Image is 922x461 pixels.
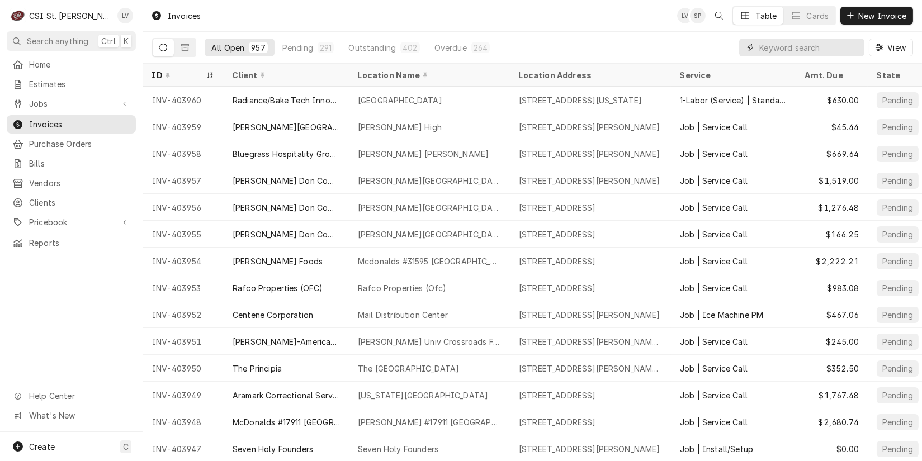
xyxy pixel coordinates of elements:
div: C [10,8,26,23]
div: $467.06 [796,301,868,328]
div: Centene Corporation [233,309,313,321]
div: Pending [881,363,914,374]
span: Estimates [29,78,130,90]
div: [STREET_ADDRESS] [519,202,596,213]
div: [STREET_ADDRESS][PERSON_NAME] [519,443,660,455]
div: [STREET_ADDRESS] [519,389,596,401]
div: [STREET_ADDRESS][PERSON_NAME] [519,121,660,133]
div: $2,680.74 [796,408,868,435]
div: $669.64 [796,140,868,167]
span: Home [29,59,130,70]
a: Purchase Orders [7,135,136,153]
span: K [124,35,129,47]
div: INV-403957 [143,167,224,194]
div: INV-403949 [143,382,224,408]
div: 957 [251,42,265,54]
div: $352.50 [796,355,868,382]
div: $1,767.48 [796,382,868,408]
span: Ctrl [101,35,116,47]
a: Estimates [7,75,136,93]
div: [PERSON_NAME] Foods [233,255,323,267]
div: Job | Service Call [680,121,748,133]
span: Clients [29,197,130,208]
div: Pending [881,148,914,160]
div: Pending [881,443,914,455]
div: LV [117,8,133,23]
div: Job | Service Call [680,416,748,428]
span: What's New [29,410,129,421]
div: Service [680,69,785,81]
div: INV-403958 [143,140,224,167]
div: Pending [881,121,914,133]
div: [PERSON_NAME][GEOGRAPHIC_DATA] [358,202,501,213]
button: View [869,39,913,56]
div: $45.44 [796,113,868,140]
div: Lisa Vestal's Avatar [677,8,693,23]
div: CSI St. [PERSON_NAME] [29,10,111,22]
div: Pending [881,94,914,106]
div: [PERSON_NAME] High [358,121,442,133]
div: [GEOGRAPHIC_DATA] [358,94,442,106]
div: $983.08 [796,274,868,301]
div: 1-Labor (Service) | Standard | Incurred [680,94,787,106]
div: Pending [881,229,914,240]
div: Table [755,10,777,22]
div: $2,222.21 [796,248,868,274]
div: $1,519.00 [796,167,868,194]
div: Pending [881,309,914,321]
div: [PERSON_NAME] Univ Crossroads Food Court [358,336,501,348]
span: Jobs [29,98,114,110]
div: $166.25 [796,221,868,248]
span: Bills [29,158,130,169]
div: Pending [881,255,914,267]
div: Pending [881,202,914,213]
div: Location Address [519,69,660,81]
div: Job | Install/Setup [680,443,753,455]
div: Job | Service Call [680,175,748,187]
span: C [123,441,129,453]
div: The [GEOGRAPHIC_DATA] [358,363,459,374]
a: Go to Pricebook [7,213,136,231]
a: Bills [7,154,136,173]
a: Go to Jobs [7,94,136,113]
div: Bluegrass Hospitality Group - BHG [233,148,340,160]
span: Reports [29,237,130,249]
div: Pending [881,416,914,428]
span: View [885,42,908,54]
div: INV-403950 [143,355,224,382]
span: Pricebook [29,216,114,228]
span: Create [29,442,55,452]
div: [STREET_ADDRESS][PERSON_NAME][PERSON_NAME] [519,363,662,374]
a: Reports [7,234,136,252]
div: [PERSON_NAME] Don Company [233,202,340,213]
div: INV-403956 [143,194,224,221]
div: Mcdonalds #31595 [GEOGRAPHIC_DATA] [358,255,501,267]
div: Pending [881,282,914,294]
div: Seven Holy Founders [233,443,313,455]
div: [STREET_ADDRESS][PERSON_NAME] [519,175,660,187]
div: [PERSON_NAME] [PERSON_NAME] [358,148,489,160]
div: [PERSON_NAME][GEOGRAPHIC_DATA] [358,229,501,240]
div: Aramark Correctional Services [233,389,340,401]
div: Job | Service Call [680,148,748,160]
div: [STREET_ADDRESS][PERSON_NAME] [519,309,660,321]
div: Job | Service Call [680,389,748,401]
a: Go to Help Center [7,387,136,405]
div: [PERSON_NAME]-American Dining Creations [233,336,340,348]
button: Search anythingCtrlK [7,31,136,51]
div: SP [690,8,706,23]
span: Invoices [29,118,130,130]
div: Pending [282,42,313,54]
div: [PERSON_NAME] Don Company [233,229,340,240]
div: INV-403953 [143,274,224,301]
div: [STREET_ADDRESS] [519,255,596,267]
div: [PERSON_NAME] #17911 [GEOGRAPHIC_DATA] [358,416,501,428]
div: [US_STATE][GEOGRAPHIC_DATA] [358,389,488,401]
div: Job | Service Call [680,336,748,348]
div: $630.00 [796,87,868,113]
a: Vendors [7,174,136,192]
div: Overdue [434,42,467,54]
div: [STREET_ADDRESS] [519,229,596,240]
div: McDonalds #17911 [GEOGRAPHIC_DATA] [233,416,340,428]
div: [PERSON_NAME][GEOGRAPHIC_DATA] [358,175,501,187]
